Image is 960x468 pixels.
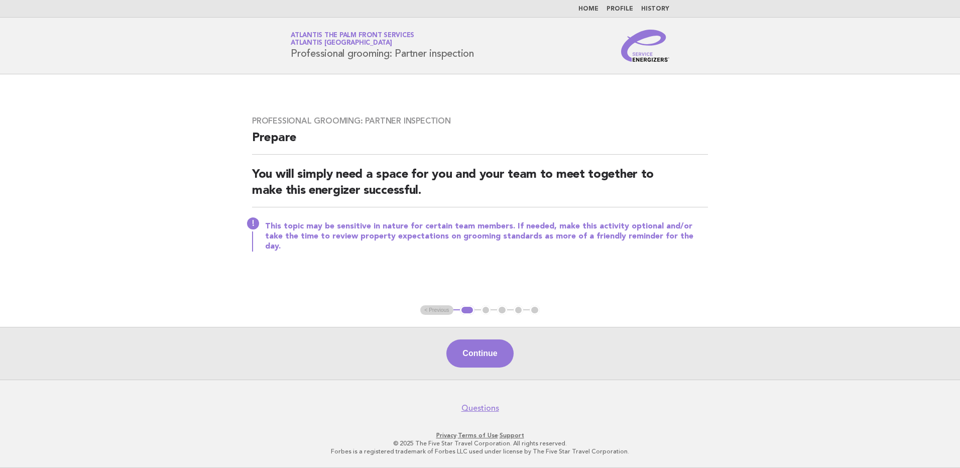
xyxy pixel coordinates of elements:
p: · · [173,431,787,439]
img: Service Energizers [621,30,669,62]
p: This topic may be sensitive in nature for certain team members. If needed, make this activity opt... [265,221,708,252]
a: Support [500,432,524,439]
p: © 2025 The Five Star Travel Corporation. All rights reserved. [173,439,787,447]
a: Profile [607,6,633,12]
a: Privacy [436,432,456,439]
button: Continue [446,339,513,368]
a: Atlantis The Palm Front ServicesAtlantis [GEOGRAPHIC_DATA] [291,32,414,46]
h2: You will simply need a space for you and your team to meet together to make this energizer succes... [252,167,708,207]
a: Home [578,6,598,12]
a: History [641,6,669,12]
h3: Professional grooming: Partner inspection [252,116,708,126]
span: Atlantis [GEOGRAPHIC_DATA] [291,40,392,47]
a: Terms of Use [458,432,498,439]
p: Forbes is a registered trademark of Forbes LLC used under license by The Five Star Travel Corpora... [173,447,787,455]
button: 1 [460,305,474,315]
a: Questions [461,403,499,413]
h1: Professional grooming: Partner inspection [291,33,474,59]
h2: Prepare [252,130,708,155]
